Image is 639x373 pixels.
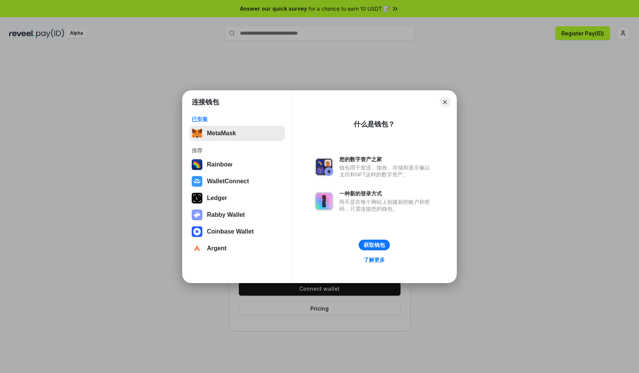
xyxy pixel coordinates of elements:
[189,191,285,206] button: Ledger
[189,174,285,189] button: WalletConnect
[364,242,385,248] div: 获取钱包
[339,190,434,197] div: 一种新的登录方式
[192,128,202,139] img: svg+xml,%3Csvg%20fill%3D%22none%22%20height%3D%2233%22%20viewBox%3D%220%200%2035%2033%22%20width%...
[189,241,285,256] button: Argent
[315,192,333,210] img: svg+xml,%3Csvg%20xmlns%3D%22http%3A%2F%2Fwww.w3.org%2F2000%2Fsvg%22%20fill%3D%22none%22%20viewBox...
[207,245,227,252] div: Argent
[207,130,236,137] div: MetaMask
[207,195,227,202] div: Ledger
[339,156,434,163] div: 您的数字资产之家
[189,126,285,141] button: MetaMask
[192,193,202,203] img: svg+xml,%3Csvg%20xmlns%3D%22http%3A%2F%2Fwww.w3.org%2F2000%2Fsvg%22%20width%3D%2228%22%20height%3...
[189,157,285,172] button: Rainbow
[192,98,219,107] h1: 连接钱包
[207,178,249,185] div: WalletConnect
[339,164,434,178] div: 钱包用于发送、接收、存储和显示像以太坊和NFT这样的数字资产。
[192,226,202,237] img: svg+xml,%3Csvg%20width%3D%2228%22%20height%3D%2228%22%20viewBox%3D%220%200%2028%2028%22%20fill%3D...
[364,256,385,263] div: 了解更多
[192,176,202,187] img: svg+xml,%3Csvg%20width%3D%2228%22%20height%3D%2228%22%20viewBox%3D%220%200%2028%2028%22%20fill%3D...
[440,97,450,107] button: Close
[207,161,232,168] div: Rainbow
[192,243,202,254] img: svg+xml,%3Csvg%20width%3D%2228%22%20height%3D%2228%22%20viewBox%3D%220%200%2028%2028%22%20fill%3D...
[354,120,395,129] div: 什么是钱包？
[315,158,333,176] img: svg+xml,%3Csvg%20xmlns%3D%22http%3A%2F%2Fwww.w3.org%2F2000%2Fsvg%22%20fill%3D%22none%22%20viewBox...
[192,210,202,220] img: svg+xml,%3Csvg%20xmlns%3D%22http%3A%2F%2Fwww.w3.org%2F2000%2Fsvg%22%20fill%3D%22none%22%20viewBox...
[359,240,390,250] button: 获取钱包
[192,147,283,154] div: 推荐
[207,211,245,218] div: Rabby Wallet
[339,199,434,212] div: 而不是在每个网站上创建新的账户和密码，只需连接您的钱包。
[359,255,389,265] a: 了解更多
[189,207,285,223] button: Rabby Wallet
[207,228,254,235] div: Coinbase Wallet
[192,116,283,123] div: 已安装
[189,224,285,239] button: Coinbase Wallet
[192,159,202,170] img: svg+xml,%3Csvg%20width%3D%22120%22%20height%3D%22120%22%20viewBox%3D%220%200%20120%20120%22%20fil...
